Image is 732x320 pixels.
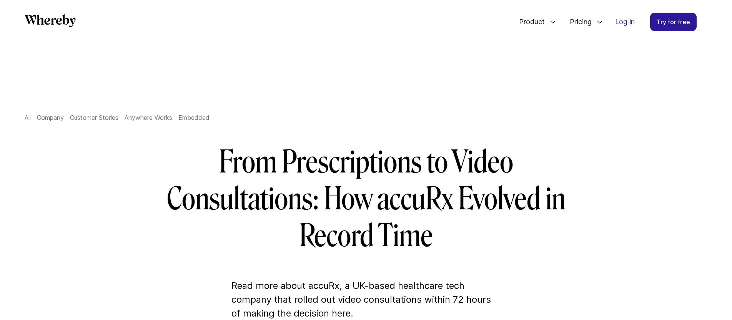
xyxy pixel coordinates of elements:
a: Whereby [25,14,76,30]
a: Company [37,114,64,121]
a: Try for free [650,13,697,31]
span: Pricing [562,9,594,35]
a: Customer Stories [70,114,118,121]
a: Log in [609,13,641,31]
a: Embedded [178,114,210,121]
span: Product [511,9,547,35]
a: All [25,114,31,121]
h1: From Prescriptions to Video Consultations: How accuRx Evolved in Record Time [145,144,587,254]
a: Anywhere Works [125,114,172,121]
svg: Whereby [25,14,76,27]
